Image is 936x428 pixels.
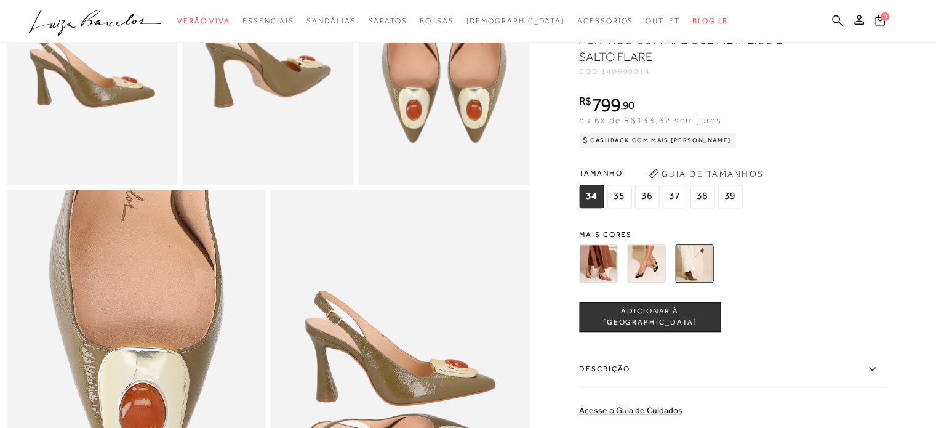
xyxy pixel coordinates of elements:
[466,17,565,25] span: [DEMOGRAPHIC_DATA]
[306,10,356,33] a: categoryNavScreenReaderText
[591,94,620,116] span: 799
[646,17,680,25] span: Outlet
[579,68,825,75] div: CÓD:
[420,10,454,33] a: categoryNavScreenReaderText
[620,100,634,111] i: ,
[466,10,565,33] a: noSubCategoriesText
[579,231,887,238] span: Mais cores
[580,307,720,328] span: ADICIONAR À [GEOGRAPHIC_DATA]
[634,185,659,208] span: 36
[579,352,887,387] label: Descrição
[306,17,356,25] span: Sandálias
[579,95,591,107] i: R$
[623,99,634,111] span: 90
[577,17,633,25] span: Acessórios
[420,17,454,25] span: Bolsas
[579,302,721,332] button: ADICIONAR À [GEOGRAPHIC_DATA]
[579,164,745,182] span: Tamanho
[646,10,680,33] a: categoryNavScreenReaderText
[871,14,889,30] button: 0
[607,185,631,208] span: 35
[675,244,713,283] img: SCARPIN SLINGBACK EM VERNIZ VERDE ASPARGO COM APLIQUE METÁLICO E SALTO FLARE
[601,67,650,76] span: 140900014
[579,185,604,208] span: 34
[242,10,294,33] a: categoryNavScreenReaderText
[579,115,721,125] span: ou 6x de R$133,32 sem juros
[368,17,407,25] span: Sapatos
[627,244,665,283] img: SCARPIN SLINGBACK EM VERNIZ PRETO COM APLIQUE METÁLICO E SALTO FLARE
[690,185,714,208] span: 38
[662,185,687,208] span: 37
[177,10,230,33] a: categoryNavScreenReaderText
[577,10,633,33] a: categoryNavScreenReaderText
[579,133,736,148] div: Cashback com Mais [PERSON_NAME]
[177,17,230,25] span: Verão Viva
[881,12,889,21] span: 0
[242,17,294,25] span: Essenciais
[692,10,728,33] a: BLOG LB
[644,164,767,184] button: Guia de Tamanhos
[579,405,682,415] a: Acesse o Guia de Cuidados
[368,10,407,33] a: categoryNavScreenReaderText
[579,244,617,283] img: SCARPIN SLINGBACK EM COURO CARAMELO COM APLIQUE METÁLICO E SALTO FLARE
[718,185,742,208] span: 39
[692,17,728,25] span: BLOG LB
